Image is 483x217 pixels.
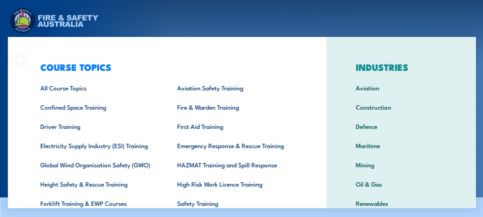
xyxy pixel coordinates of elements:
a: Electricity Supply Industry (ESI) Training [28,136,165,155]
a: News [248,37,263,55]
a: Maritime [344,136,458,155]
a: All Course Topics [28,78,165,97]
a: Courses [8,37,29,55]
a: Learner Portal [280,37,319,55]
a: High Risk Work Licence Training [165,174,302,194]
a: Aviation [344,78,458,97]
a: HAZMAT Training and Spill Response [165,155,302,174]
a: Emergency Response Services [108,37,190,55]
a: Height Safety & Rescue Training [28,174,165,194]
a: Aviation Safety Training [165,78,302,97]
a: Emergency Response & Rescue Training [165,136,302,155]
a: Fire & Warden Training [165,97,302,117]
h3: COURSE TOPICS [28,62,302,72]
a: Forklift Training & EWP Courses [28,194,165,213]
a: Oil & Gas [344,174,458,194]
a: About Us [207,37,231,55]
a: Course Calendar [46,37,91,55]
a: First Aid Training [165,117,302,136]
a: Construction [344,97,458,117]
a: Safety Training [165,194,302,213]
a: Driver Training [28,117,165,136]
a: Confined Space Training [28,97,165,117]
a: Mining [344,155,458,174]
h3: INDUSTRIES [344,62,458,72]
a: Defence [344,117,458,136]
a: Contact [336,37,357,55]
a: Global Wind Organisation Safety (GWO) [28,155,165,174]
a: Renewables [344,194,458,213]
